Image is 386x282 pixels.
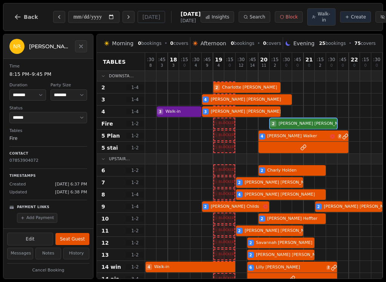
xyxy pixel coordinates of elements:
span: 0 [375,64,378,67]
span: • [257,40,260,46]
span: 1 - 2 [126,216,144,222]
span: Evening [293,40,314,47]
p: Payment Links [17,205,49,210]
span: [PERSON_NAME] [PERSON_NAME] [245,228,315,234]
span: [DATE] 6:37 PM [55,181,87,188]
span: 3 [161,64,163,67]
button: Walk-in [307,8,335,26]
span: • [164,40,167,46]
span: 1 - 2 [126,121,144,127]
dt: Duration [9,82,46,89]
span: 12 [101,239,109,247]
span: 75 [354,41,361,46]
dt: Tables [9,128,87,134]
span: Charlotte [PERSON_NAME] [222,84,280,91]
h2: [PERSON_NAME] [PERSON_NAME] [29,43,70,50]
span: 2 [326,265,330,270]
span: 2 [272,121,275,127]
button: Edit [7,233,53,245]
button: Cancel Booking [7,266,89,275]
button: Close [75,40,87,52]
span: 0 [183,64,185,67]
span: 0 [285,64,287,67]
span: 4 [148,264,150,270]
button: Search [239,11,270,23]
span: : 30 [237,57,245,62]
span: 0 [138,41,141,46]
span: : 30 [283,57,290,62]
span: 11 [262,64,267,67]
span: 20 [260,57,267,62]
button: Previous day [53,11,65,23]
span: : 45 [339,57,346,62]
span: 8 [149,64,152,67]
span: Insights [211,14,229,20]
span: [PERSON_NAME] Childs [211,204,262,210]
span: 5 stai [101,144,118,152]
span: 0 [364,64,366,67]
span: 1 - 2 [126,179,144,185]
span: 19 [215,57,222,62]
span: 1 - 4 [126,192,144,198]
span: Walk-in [317,11,331,23]
span: bookings [319,40,346,46]
span: 1 - 4 [126,109,144,115]
span: 0 [170,41,173,46]
span: 2 [338,134,342,139]
p: Contact [9,151,87,156]
span: 3 [101,96,105,103]
span: 7 [101,179,105,186]
dd: 8:15 PM – 9:45 PM [9,70,87,78]
span: covers [170,40,188,46]
span: bookings [138,40,161,46]
span: : 45 [294,57,301,62]
span: 2 [317,204,320,210]
span: 21 [305,57,312,62]
span: : 15 [362,57,369,62]
span: 13 [101,251,109,259]
span: 0 [263,41,266,46]
span: 3 [172,64,175,67]
span: Walk-in [165,109,201,115]
span: Create [351,14,366,20]
span: : 30 [373,57,380,62]
span: 0 [231,41,234,46]
span: 1 - 4 [126,204,144,210]
span: 4 [238,192,241,198]
div: NR [9,39,25,54]
span: 2 [319,64,321,67]
button: Add Payment [17,213,57,223]
span: Updated [9,189,27,196]
span: Charly Holden [267,167,326,174]
span: 14 win [101,263,121,271]
span: 0 [228,64,231,67]
dt: Status [9,105,87,112]
span: 2 [261,168,263,173]
span: : 45 [158,57,165,62]
button: Back [8,8,44,26]
span: 2 [274,64,276,67]
span: 11 [101,227,109,234]
span: [DATE] [181,10,201,18]
span: [PERSON_NAME] [PERSON_NAME] [245,179,315,186]
button: History [63,248,89,259]
span: 0 [330,64,332,67]
span: covers [354,40,375,46]
button: Messages [7,248,33,259]
button: Seat Guest [55,233,89,245]
span: 3 [204,109,207,115]
span: 1 - 4 [126,97,144,103]
span: Upstair... [109,156,130,162]
span: 2 [238,180,241,185]
span: 1 - 2 [126,240,144,246]
span: 8 [101,191,105,198]
span: bookings [231,40,254,46]
span: 3 - 4 [126,276,144,282]
span: Fire [101,120,113,127]
button: Create [340,11,371,23]
span: [PERSON_NAME] Walker [267,133,329,139]
span: 4 [195,64,197,67]
span: : 45 [204,57,211,62]
button: [DATE] [138,11,165,23]
span: : 15 [317,57,324,62]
